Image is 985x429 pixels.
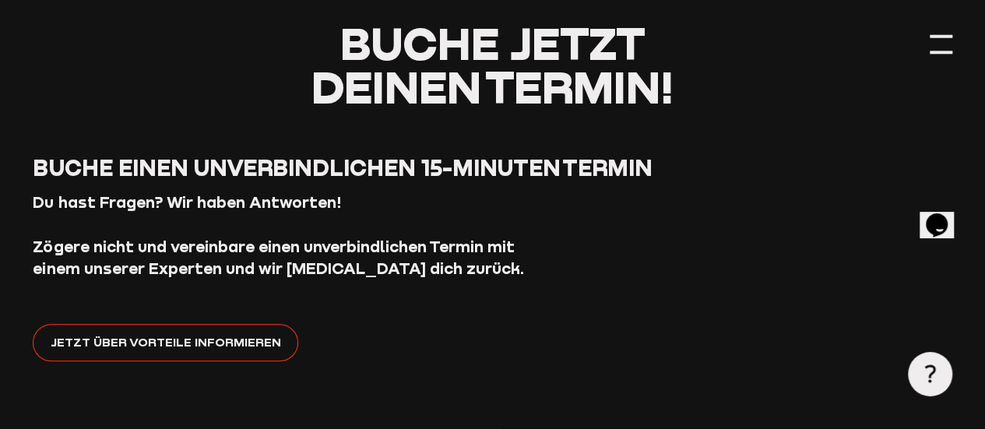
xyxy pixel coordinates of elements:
[51,332,281,352] span: Jetzt über Vorteile informieren
[33,237,523,278] strong: Zögere nicht und vereinbare einen unverbindlichen Termin mit einem unserer Experten und wir [MEDI...
[920,192,969,238] iframe: chat widget
[33,153,652,181] span: Buche einen unverbindlichen 15-Minuten Termin
[33,324,297,361] a: Jetzt über Vorteile informieren
[33,192,341,212] strong: Du hast Fragen? Wir haben Antworten!
[311,16,674,114] span: Buche jetzt deinen Termin!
